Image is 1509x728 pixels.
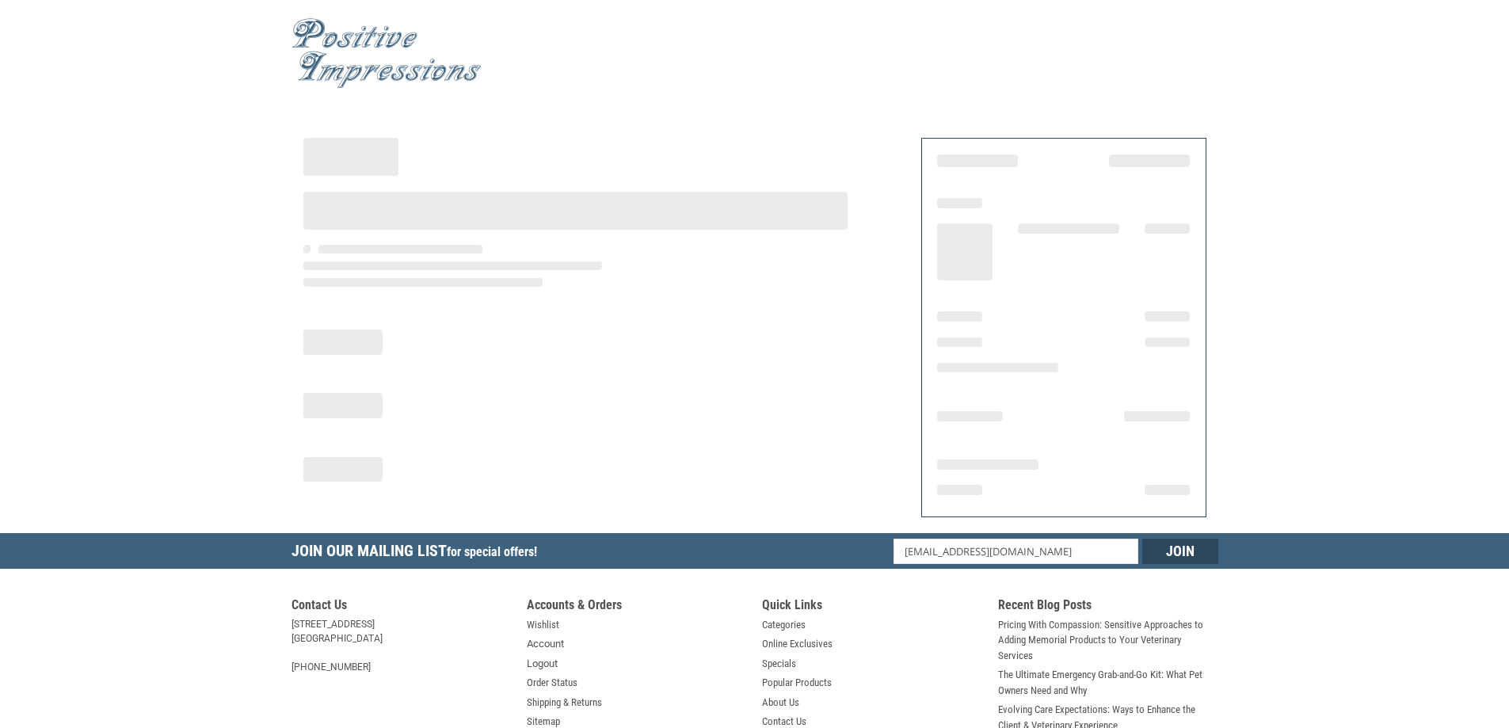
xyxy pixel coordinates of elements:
img: Positive Impressions [292,18,482,89]
a: The Ultimate Emergency Grab-and-Go Kit: What Pet Owners Need and Why [998,667,1218,698]
input: Join [1142,539,1218,564]
a: Specials [762,656,796,672]
input: Email [894,539,1138,564]
a: Popular Products [762,675,832,691]
h5: Join Our Mailing List [292,533,545,574]
h5: Quick Links [762,597,982,617]
a: Pricing With Compassion: Sensitive Approaches to Adding Memorial Products to Your Veterinary Serv... [998,617,1218,664]
h5: Recent Blog Posts [998,597,1218,617]
a: Categories [762,617,806,633]
address: [STREET_ADDRESS] [GEOGRAPHIC_DATA] [PHONE_NUMBER] [292,617,512,674]
a: Account [527,636,564,652]
a: Shipping & Returns [527,695,602,711]
span: for special offers! [447,544,537,559]
a: Wishlist [527,617,559,633]
a: About Us [762,695,799,711]
h5: Contact Us [292,597,512,617]
a: Online Exclusives [762,636,833,652]
h5: Accounts & Orders [527,597,747,617]
a: Logout [527,656,558,672]
a: Order Status [527,675,577,691]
